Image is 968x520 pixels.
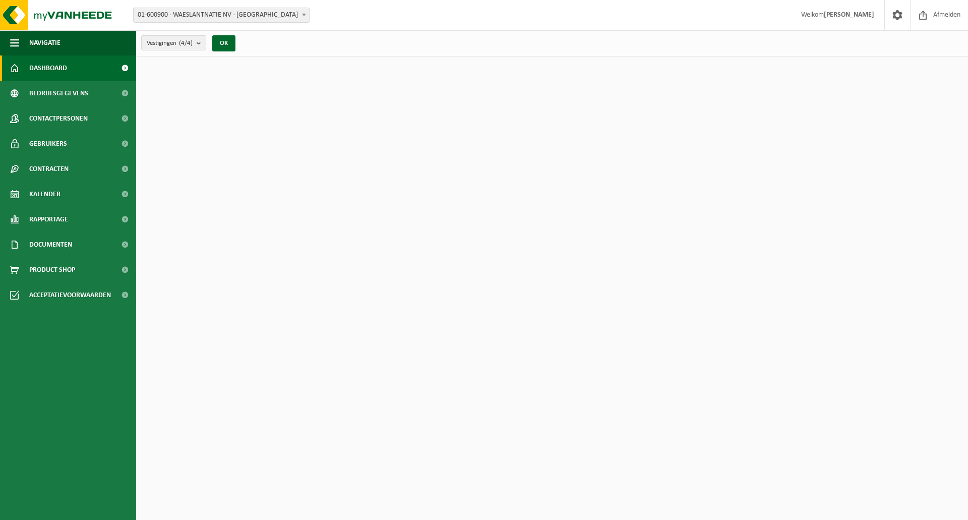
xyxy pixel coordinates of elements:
span: 01-600900 - WAESLANTNATIE NV - ANTWERPEN [134,8,309,22]
count: (4/4) [179,40,193,46]
span: Dashboard [29,55,67,81]
span: Vestigingen [147,36,193,51]
span: Acceptatievoorwaarden [29,282,111,308]
span: Product Shop [29,257,75,282]
span: Rapportage [29,207,68,232]
span: Gebruikers [29,131,67,156]
span: Kalender [29,182,60,207]
span: Navigatie [29,30,60,55]
strong: [PERSON_NAME] [824,11,874,19]
span: Contactpersonen [29,106,88,131]
span: Documenten [29,232,72,257]
span: Bedrijfsgegevens [29,81,88,106]
span: 01-600900 - WAESLANTNATIE NV - ANTWERPEN [133,8,310,23]
button: OK [212,35,235,51]
span: Contracten [29,156,69,182]
button: Vestigingen(4/4) [141,35,206,50]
